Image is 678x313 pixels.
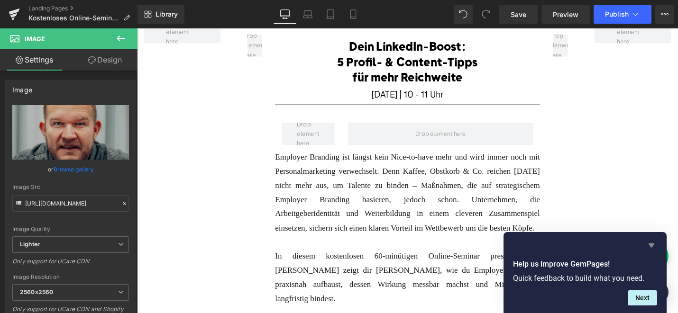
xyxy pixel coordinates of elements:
a: Tablet [319,5,342,24]
a: Browse gallery [54,161,94,178]
div: Help us improve GemPages! [513,240,657,305]
button: Next question [628,290,657,305]
button: Undo [454,5,473,24]
h2: Help us improve GemPages! [513,259,657,270]
span: Library [156,10,178,18]
p: Quick feedback to build what you need. [513,274,657,283]
span: Image [25,35,45,43]
button: Redo [476,5,495,24]
span: Save [511,9,526,19]
b: 2560x2560 [20,288,53,295]
button: Publish [594,5,651,24]
span: Publish [605,10,629,18]
a: Desktop [274,5,296,24]
div: Image Src [12,184,129,190]
button: Hide survey [646,240,657,251]
a: Laptop [296,5,319,24]
a: Design [71,49,139,71]
font: [DATE] | 10 - 11 Uhr [248,63,325,75]
a: Landing Pages [28,5,137,12]
font: 5 Profil- & Content-Tipps für mehr Reichweite [212,27,361,59]
button: More [655,5,674,24]
font: Dein LinkedIn-Boost: [225,11,349,27]
div: or [12,164,129,174]
div: Image Quality [12,226,129,233]
a: Mobile [342,5,365,24]
a: New Library [137,5,184,24]
div: Image Resolution [12,274,129,280]
b: Lighter [20,241,40,248]
a: Preview [541,5,590,24]
font: Employer Branding ist längst kein Nice-to-have mehr und wird immer noch mit Personalmarketing ver... [147,131,427,216]
div: Only support for UCare CDN [12,258,129,271]
span: Preview [553,9,578,19]
div: Image [12,80,32,94]
font: In diesem kostenlosen 60-minütigen Online-Seminar presented by [PERSON_NAME] zeigt dir [PERSON_NA... [147,236,427,291]
span: Kostenloses Online-Seminar | Employer Branding &amp; Retention [28,14,119,22]
input: Link [12,195,129,212]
